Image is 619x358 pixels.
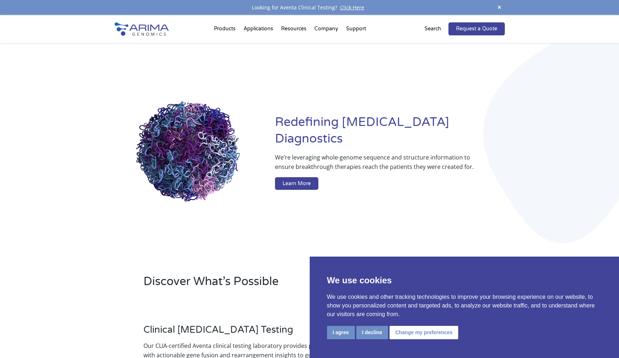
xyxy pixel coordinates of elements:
[143,274,402,295] h2: Discover What’s Possible
[390,326,459,339] button: Change my preferences
[275,114,504,153] h1: Redefining [MEDICAL_DATA] Diagnostics
[327,274,602,287] p: We use cookies
[275,153,476,177] p: We’re leveraging whole-genome sequence and structure information to ensure breakthrough therapies...
[115,22,169,36] img: Arima-Genomics-logo
[356,326,388,339] button: I decline
[143,324,340,341] h3: Clinical [MEDICAL_DATA] Testing
[327,293,602,319] p: We use cookies and other tracking technologies to improve your browsing experience on our website...
[115,3,505,12] div: Looking for Aventa Clinical Testing?
[337,4,367,11] a: Click Here
[448,22,505,35] a: Request a Quote
[275,177,318,190] a: Learn More
[425,24,441,34] p: Search
[327,326,355,339] button: I agree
